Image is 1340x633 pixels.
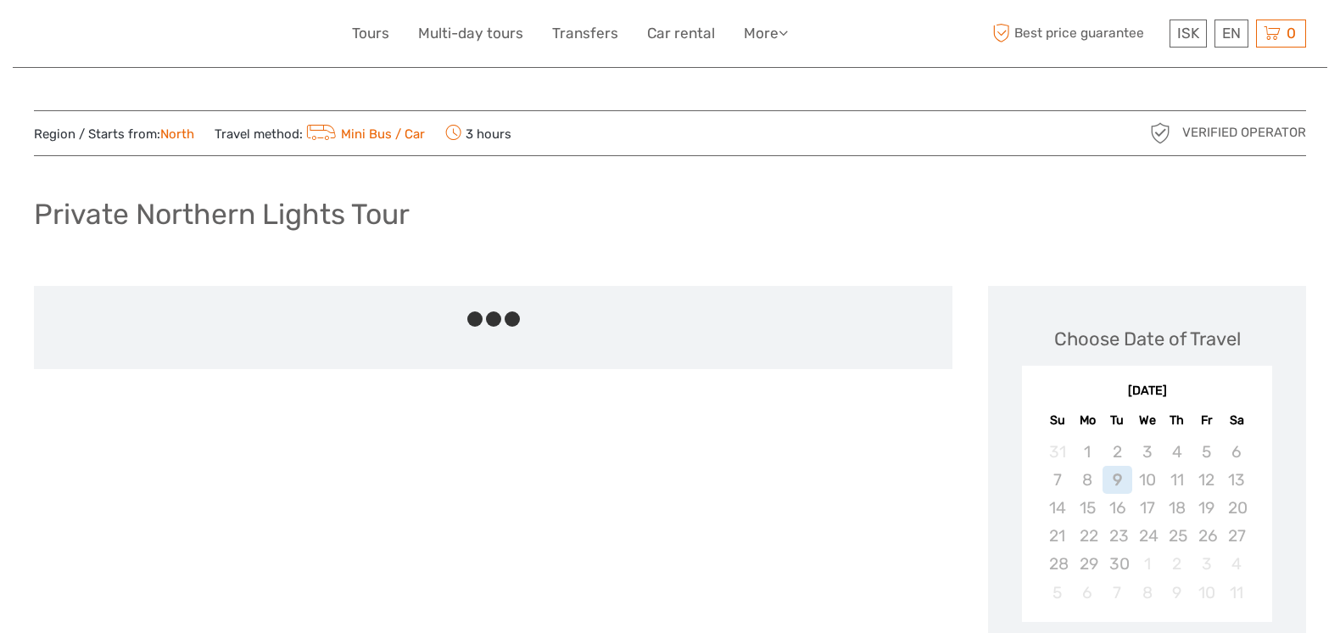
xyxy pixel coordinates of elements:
[1054,326,1241,352] div: Choose Date of Travel
[1103,522,1132,550] div: Not available Tuesday, September 23rd, 2025
[1221,550,1251,578] div: Not available Saturday, October 4th, 2025
[1162,466,1192,494] div: Not available Thursday, September 11th, 2025
[1162,494,1192,522] div: Not available Thursday, September 18th, 2025
[1192,579,1221,607] div: Not available Friday, October 10th, 2025
[418,21,523,46] a: Multi-day tours
[1162,550,1192,578] div: Not available Thursday, October 2nd, 2025
[1027,438,1266,607] div: month 2025-09
[1192,522,1221,550] div: Not available Friday, September 26th, 2025
[1221,409,1251,432] div: Sa
[1162,409,1192,432] div: Th
[303,126,425,142] a: Mini Bus / Car
[1103,579,1132,607] div: Not available Tuesday, October 7th, 2025
[1042,438,1072,466] div: Not available Sunday, August 31st, 2025
[1221,466,1251,494] div: Not available Saturday, September 13th, 2025
[1192,466,1221,494] div: Not available Friday, September 12th, 2025
[1042,550,1072,578] div: Not available Sunday, September 28th, 2025
[1042,522,1072,550] div: Not available Sunday, September 21st, 2025
[744,21,788,46] a: More
[552,21,618,46] a: Transfers
[1073,522,1103,550] div: Not available Monday, September 22nd, 2025
[1162,579,1192,607] div: Not available Thursday, October 9th, 2025
[988,20,1165,48] span: Best price guarantee
[1073,550,1103,578] div: Not available Monday, September 29th, 2025
[1221,522,1251,550] div: Not available Saturday, September 27th, 2025
[1192,409,1221,432] div: Fr
[1042,466,1072,494] div: Not available Sunday, September 7th, 2025
[1221,438,1251,466] div: Not available Saturday, September 6th, 2025
[1073,409,1103,432] div: Mo
[1162,438,1192,466] div: Not available Thursday, September 4th, 2025
[1103,494,1132,522] div: Not available Tuesday, September 16th, 2025
[1162,522,1192,550] div: Not available Thursday, September 25th, 2025
[352,21,389,46] a: Tours
[1192,494,1221,522] div: Not available Friday, September 19th, 2025
[1214,20,1248,48] div: EN
[1103,550,1132,578] div: Not available Tuesday, September 30th, 2025
[1132,579,1162,607] div: Not available Wednesday, October 8th, 2025
[647,21,715,46] a: Car rental
[1042,494,1072,522] div: Not available Sunday, September 14th, 2025
[1192,438,1221,466] div: Not available Friday, September 5th, 2025
[160,126,194,142] a: North
[1132,438,1162,466] div: Not available Wednesday, September 3rd, 2025
[1132,466,1162,494] div: Not available Wednesday, September 10th, 2025
[1221,579,1251,607] div: Not available Saturday, October 11th, 2025
[215,121,425,145] span: Travel method:
[1147,120,1174,147] img: verified_operator_grey_128.png
[1132,409,1162,432] div: We
[1182,124,1306,142] span: Verified Operator
[1073,494,1103,522] div: Not available Monday, September 15th, 2025
[1042,409,1072,432] div: Su
[1132,550,1162,578] div: Not available Wednesday, October 1st, 2025
[1042,579,1072,607] div: Not available Sunday, October 5th, 2025
[34,126,194,143] span: Region / Starts from:
[1073,438,1103,466] div: Not available Monday, September 1st, 2025
[1103,438,1132,466] div: Not available Tuesday, September 2nd, 2025
[1073,466,1103,494] div: Not available Monday, September 8th, 2025
[1022,383,1272,401] div: [DATE]
[1103,409,1132,432] div: Tu
[1103,466,1132,494] div: Not available Tuesday, September 9th, 2025
[1284,25,1298,42] span: 0
[1192,550,1221,578] div: Not available Friday, October 3rd, 2025
[445,121,511,145] span: 3 hours
[1221,494,1251,522] div: Not available Saturday, September 20th, 2025
[1132,494,1162,522] div: Not available Wednesday, September 17th, 2025
[1177,25,1199,42] span: ISK
[1132,522,1162,550] div: Not available Wednesday, September 24th, 2025
[1073,579,1103,607] div: Not available Monday, October 6th, 2025
[34,197,410,232] h1: Private Northern Lights Tour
